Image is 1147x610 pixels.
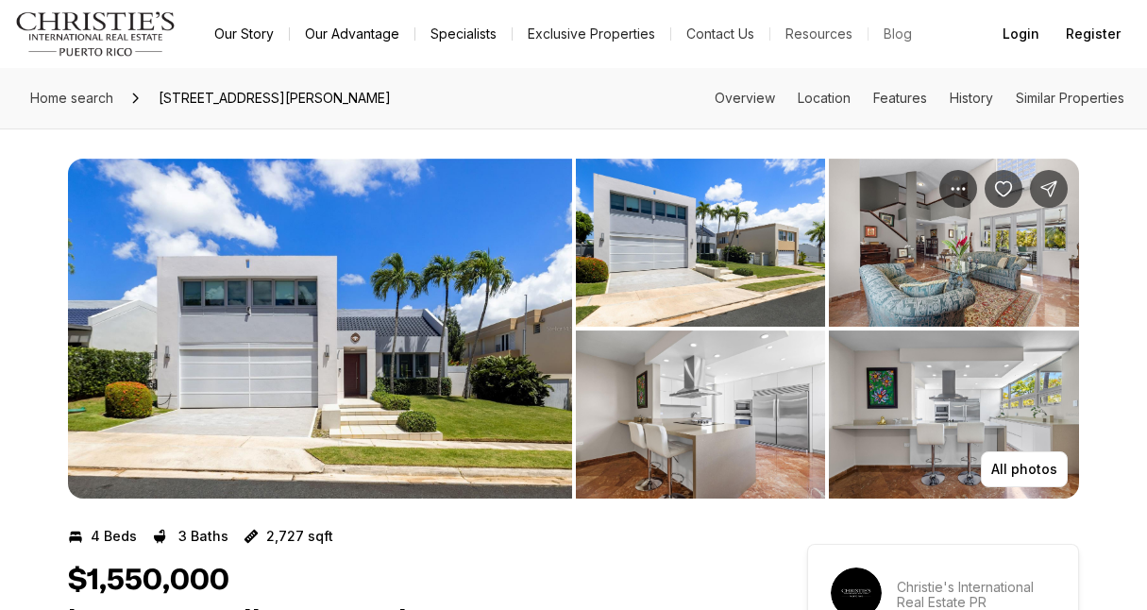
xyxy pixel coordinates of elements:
[576,159,1080,499] li: 2 of 4
[23,83,121,113] a: Home search
[873,90,927,106] a: Skip to: Features
[68,159,572,499] li: 1 of 4
[829,159,1079,327] button: View image gallery
[576,159,826,327] button: View image gallery
[152,521,228,551] button: 3 Baths
[829,330,1079,499] button: View image gallery
[68,159,572,499] button: View image gallery
[770,21,868,47] a: Resources
[985,170,1022,208] button: Save Property: 69 CALLE ROBLE
[1003,26,1039,42] span: Login
[1066,26,1121,42] span: Register
[91,529,137,544] p: 4 Beds
[939,170,977,208] button: Property options
[68,563,229,599] h1: $1,550,000
[671,21,769,47] button: Contact Us
[151,83,398,113] span: [STREET_ADDRESS][PERSON_NAME]
[199,21,289,47] a: Our Story
[30,90,113,106] span: Home search
[415,21,512,47] a: Specialists
[950,90,993,106] a: Skip to: History
[513,21,670,47] a: Exclusive Properties
[290,21,414,47] a: Our Advantage
[1054,15,1132,53] button: Register
[576,330,826,499] button: View image gallery
[715,90,775,106] a: Skip to: Overview
[178,529,228,544] p: 3 Baths
[266,529,333,544] p: 2,727 sqft
[68,159,1079,499] div: Listing Photos
[15,11,177,57] img: logo
[715,91,1124,106] nav: Page section menu
[869,21,927,47] a: Blog
[798,90,851,106] a: Skip to: Location
[991,15,1051,53] button: Login
[1016,90,1124,106] a: Skip to: Similar Properties
[1030,170,1068,208] button: Share Property: 69 CALLE ROBLE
